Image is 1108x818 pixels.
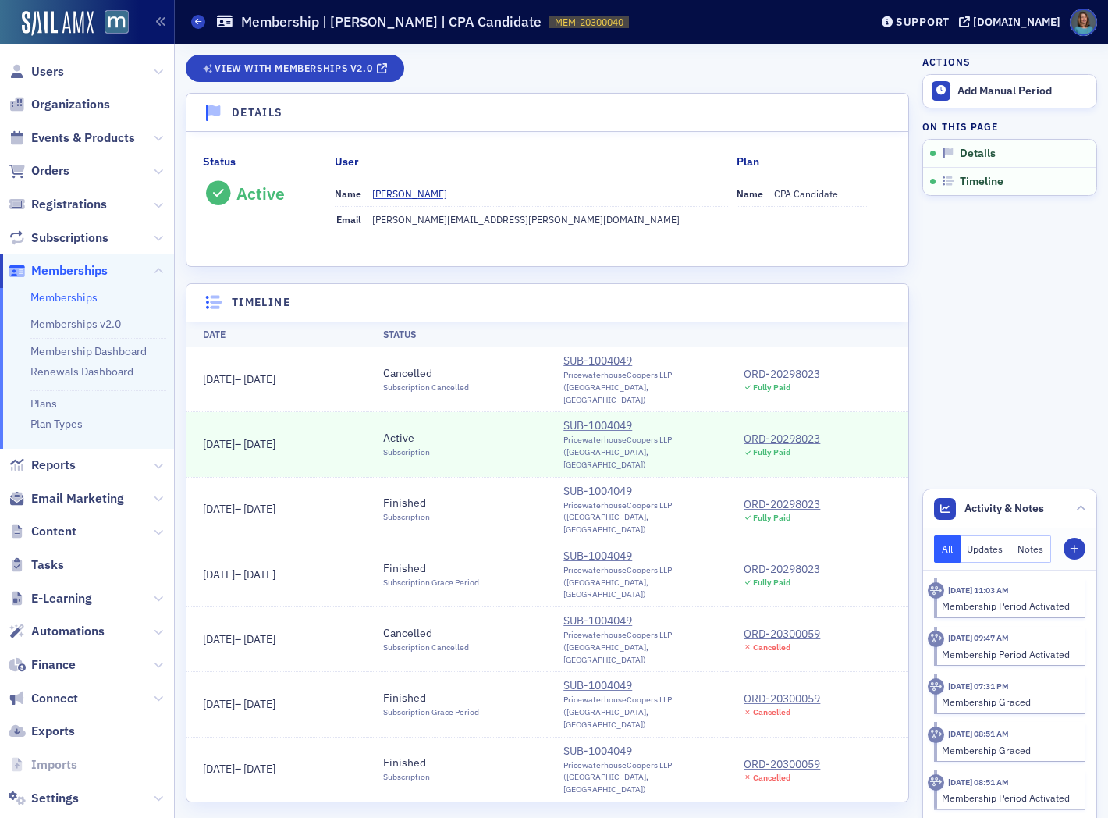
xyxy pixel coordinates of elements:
div: Plan [737,154,759,170]
div: Fully Paid [753,382,790,393]
span: Details [960,147,996,161]
span: MEM-20300040 [555,16,623,29]
a: SUB-1004049 [563,418,711,434]
span: [DATE] [203,567,235,581]
a: Registrations [9,196,107,213]
div: Subscription Cancelled [383,382,469,394]
h4: Details [232,105,283,121]
span: [DATE] [243,502,275,516]
div: Active [383,430,430,446]
a: Imports [9,756,77,774]
span: [DATE] [203,762,235,776]
a: Plans [30,397,57,411]
a: Finance [9,656,76,674]
a: Email Marketing [9,490,124,507]
span: Orders [31,162,69,180]
span: Profile [1070,9,1097,36]
div: Subscription [383,446,430,459]
div: PricewaterhouseCoopers LLP ([GEOGRAPHIC_DATA], [GEOGRAPHIC_DATA]) [563,500,711,536]
img: SailAMX [22,11,94,36]
a: ORD-20298023 [744,366,820,382]
div: Membership Period Activated [942,647,1075,661]
a: Users [9,63,64,80]
span: [DATE] [203,502,235,516]
div: Activity [928,678,944,695]
div: Subscription Grace Period [383,706,479,719]
div: [PERSON_NAME] [372,187,447,201]
span: [DATE] [243,762,275,776]
span: [DATE] [243,567,275,581]
span: [DATE] [203,437,235,451]
div: User [335,154,359,170]
div: Cancelled [753,707,790,717]
a: Renewals Dashboard [30,365,133,379]
span: – [203,437,275,451]
a: [PERSON_NAME] [372,187,459,201]
div: PricewaterhouseCoopers LLP ([GEOGRAPHIC_DATA], [GEOGRAPHIC_DATA]) [563,694,711,731]
a: View Homepage [94,10,129,37]
span: Settings [31,790,79,807]
time: 6/5/2024 08:51 AM [948,728,1009,739]
button: [DOMAIN_NAME] [959,16,1066,27]
div: Add Manual Period [957,84,1088,98]
div: [DOMAIN_NAME] [973,15,1060,29]
a: Connect [9,690,78,707]
span: – [203,697,275,711]
time: 7/19/2024 09:47 AM [948,632,1009,643]
a: Exports [9,723,75,740]
a: Content [9,523,76,540]
span: [DATE] [243,632,275,646]
span: Users [31,63,64,80]
div: Activity [928,582,944,599]
a: SUB-1004049 [563,548,711,564]
span: Organizations [31,96,110,113]
a: SUB-1004049 [563,613,711,629]
div: Subscription [383,511,430,524]
span: Reports [31,457,76,474]
div: PricewaterhouseCoopers LLP ([GEOGRAPHIC_DATA], [GEOGRAPHIC_DATA]) [563,434,711,471]
a: Events & Products [9,130,135,147]
a: ORD-20298023 [744,431,820,447]
div: Finished [383,690,479,706]
a: SUB-1004049 [563,483,711,500]
span: Memberships [31,262,108,279]
a: ORD-20300059 [744,626,820,642]
button: Notes [1010,535,1051,563]
div: Cancelled [383,365,469,382]
span: – [203,762,275,776]
span: [DATE] [243,372,275,386]
span: [DATE] [203,632,235,646]
div: PricewaterhouseCoopers LLP ([GEOGRAPHIC_DATA], [GEOGRAPHIC_DATA]) [563,759,711,796]
button: Updates [961,535,1011,563]
div: PricewaterhouseCoopers LLP ([GEOGRAPHIC_DATA], [GEOGRAPHIC_DATA]) [563,629,711,666]
span: – [203,567,275,581]
span: Automations [31,623,105,640]
button: All [934,535,961,563]
a: Memberships [30,290,98,304]
a: E-Learning [9,590,92,607]
img: SailAMX [105,10,129,34]
div: Fully Paid [753,578,790,588]
a: ORD-20300059 [744,756,820,773]
time: 6/5/2024 08:51 AM [948,777,1009,788]
span: [DATE] [243,437,275,451]
a: ORD-20298023 [744,561,820,578]
a: View with Memberships v2.0 [186,55,404,82]
div: PricewaterhouseCoopers LLP ([GEOGRAPHIC_DATA], [GEOGRAPHIC_DATA]) [563,564,711,601]
div: Cancelled [753,642,790,653]
a: ORD-20298023 [744,496,820,513]
span: Registrations [31,196,107,213]
a: Membership Dashboard [30,344,147,358]
span: E-Learning [31,590,92,607]
span: Email Marketing [31,490,124,507]
a: SUB-1004049 [563,678,711,694]
a: ORD-20300059 [744,691,820,707]
div: Activity [928,774,944,791]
